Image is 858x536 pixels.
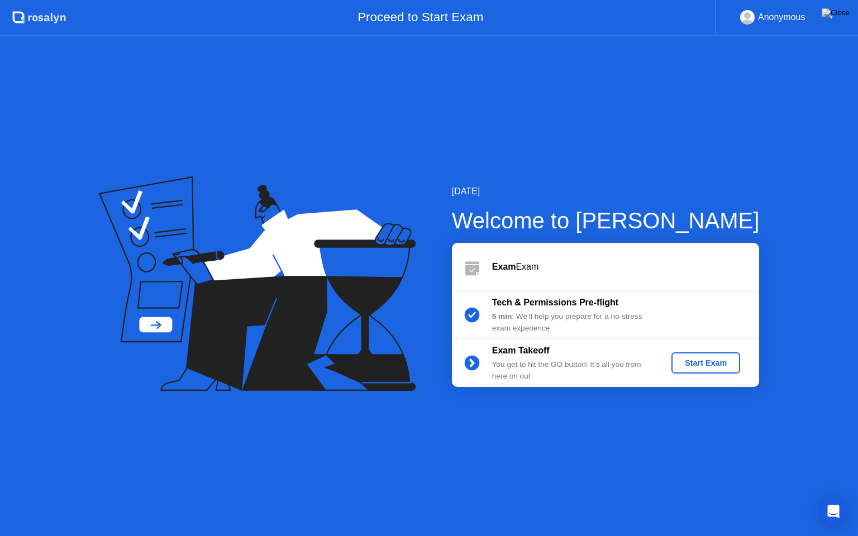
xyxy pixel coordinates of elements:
div: Anonymous [758,10,805,25]
b: 5 min [492,312,512,320]
b: Exam Takeoff [492,346,550,355]
div: : We’ll help you prepare for a no-stress exam experience [492,311,653,334]
b: Tech & Permissions Pre-flight [492,298,618,307]
button: Start Exam [671,352,740,374]
div: Start Exam [676,358,736,367]
div: [DATE] [452,185,760,198]
img: Close [822,8,850,17]
b: Exam [492,262,516,271]
div: You get to hit the GO button! It’s all you from here on out [492,359,653,382]
div: Open Intercom Messenger [820,498,847,525]
div: Exam [492,260,759,274]
div: Welcome to [PERSON_NAME] [452,204,760,237]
